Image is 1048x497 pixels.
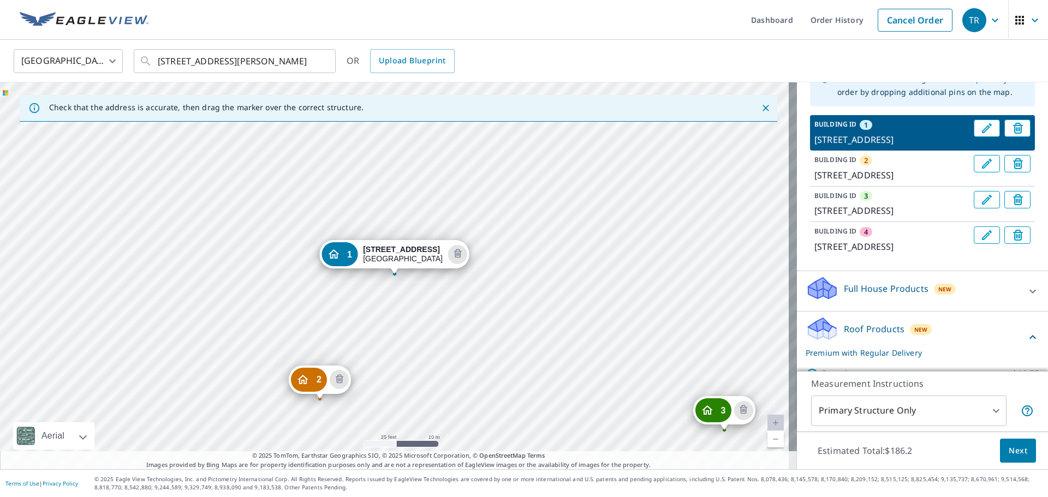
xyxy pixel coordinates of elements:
div: Dropped pin, building 1, Residential property, 3507 Greystone Dr Austin, TX 78731 [319,240,469,274]
a: Privacy Policy [43,480,78,487]
div: Primary Structure Only [811,396,1007,426]
strong: [STREET_ADDRESS] [363,245,440,254]
button: Edit building 1 [974,119,1000,137]
p: [STREET_ADDRESS] [814,240,969,253]
p: BUILDING ID [814,191,856,200]
a: Cancel Order [878,9,952,32]
p: $46.55 [1012,367,1039,381]
span: 3 [720,406,725,415]
a: Terms of Use [5,480,39,487]
p: [STREET_ADDRESS] [814,169,969,182]
p: Roof Products [844,322,904,336]
p: Premium [822,367,861,381]
div: Aerial [38,422,68,450]
div: Dropped pin, building 3, Residential property, 3455 Greystone Dr Austin, TX 78731 [693,396,755,430]
div: [GEOGRAPHIC_DATA] [14,46,123,76]
span: New [938,285,952,294]
button: Close [759,101,773,115]
button: Edit building 4 [974,226,1000,244]
p: [STREET_ADDRESS] [814,133,969,146]
img: EV Logo [20,12,148,28]
p: Premium with Regular Delivery [806,347,1026,358]
span: Your report will include only the primary structure on the property. For example, a detached gara... [1021,404,1034,417]
span: 2 [864,155,868,165]
button: Edit building 2 [974,155,1000,172]
span: New [914,325,928,334]
button: Next [1000,439,1036,463]
p: | [5,480,78,487]
button: Delete building 3 [734,401,753,420]
p: © 2025 Eagle View Technologies, Inc. and Pictometry International Corp. All Rights Reserved. Repo... [94,475,1043,492]
div: Roof ProductsNewPremium with Regular Delivery [806,316,1039,358]
p: Estimated Total: $186.2 [809,439,921,463]
p: BUILDING ID [814,226,856,236]
p: [STREET_ADDRESS] [814,204,969,217]
div: Aerial [13,422,94,450]
div: Dropped pin, building 2, Residential property, 7404 Shadow Hill Dr Austin, TX 78731 [289,366,351,399]
button: Delete building 2 [1004,155,1031,172]
p: BUILDING ID [814,155,856,164]
div: TR [962,8,986,32]
span: 4 [864,227,868,237]
span: 2 [317,375,321,384]
div: Add additional buildings on this complex to your order by dropping additional pins on the map. [837,68,1026,103]
button: Edit building 3 [974,191,1000,208]
button: Delete building 1 [448,245,467,264]
a: OpenStreetMap [479,451,525,459]
input: Search by address or latitude-longitude [158,46,313,76]
p: Full House Products [844,282,928,295]
span: 1 [347,250,352,259]
a: Current Level 20, Zoom Out [767,431,784,447]
button: Delete building 1 [1004,119,1031,137]
span: Next [1009,444,1027,458]
a: Upload Blueprint [370,49,454,73]
a: Terms [527,451,545,459]
button: Delete building 2 [330,370,349,389]
span: 3 [864,191,868,201]
p: BUILDING ID [814,119,856,129]
div: [GEOGRAPHIC_DATA] [363,245,443,264]
button: Delete building 4 [1004,226,1031,244]
span: 1 [864,120,868,130]
button: Delete building 3 [1004,191,1031,208]
span: © 2025 TomTom, Earthstar Geographics SIO, © 2025 Microsoft Corporation, © [252,451,545,460]
div: Full House ProductsNew [806,276,1039,307]
a: Current Level 20, Zoom In Disabled [767,415,784,431]
span: Upload Blueprint [379,54,445,68]
p: Check that the address is accurate, then drag the marker over the correct structure. [49,103,364,112]
p: Measurement Instructions [811,377,1034,390]
div: OR [347,49,455,73]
